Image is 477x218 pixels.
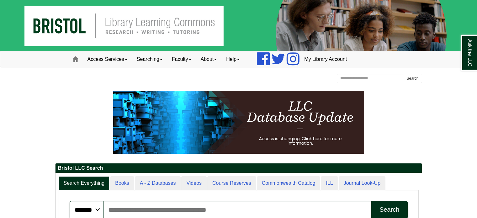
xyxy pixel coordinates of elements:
[403,74,422,83] button: Search
[59,176,110,190] a: Search Everything
[379,206,399,213] div: Search
[339,176,385,190] a: Journal Look-Up
[207,176,256,190] a: Course Reserves
[196,51,222,67] a: About
[132,51,167,67] a: Searching
[321,176,338,190] a: ILL
[257,176,321,190] a: Commonwealth Catalog
[221,51,244,67] a: Help
[135,176,181,190] a: A - Z Databases
[167,51,196,67] a: Faculty
[299,51,352,67] a: My Library Account
[113,91,364,154] img: HTML tutorial
[83,51,132,67] a: Access Services
[181,176,207,190] a: Videos
[110,176,134,190] a: Books
[56,163,422,173] h2: Bristol LLC Search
